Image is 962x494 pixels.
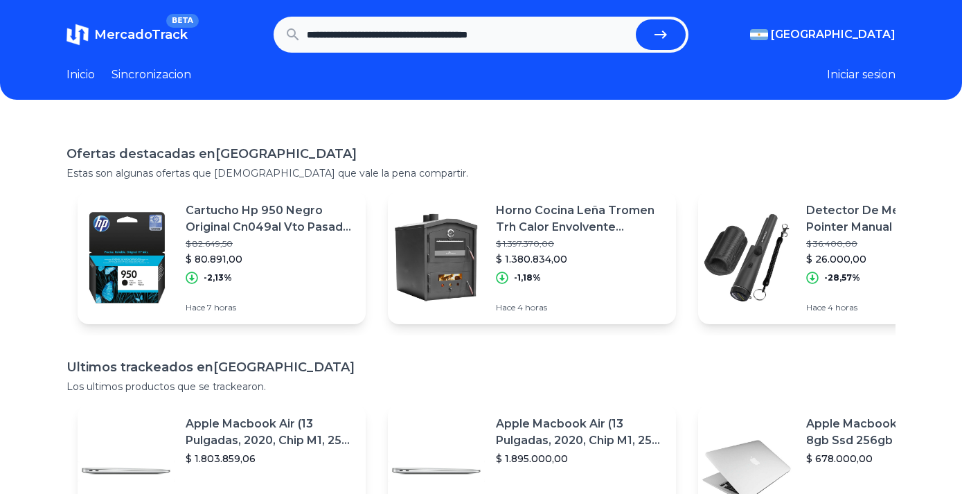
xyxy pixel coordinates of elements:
[66,24,188,46] a: MercadoTrackBETA
[66,24,89,46] img: MercadoTrack
[66,358,896,377] h1: Ultimos trackeados en [GEOGRAPHIC_DATA]
[186,452,355,466] p: $ 1.803.859,06
[204,272,232,283] p: -2,13%
[496,252,665,266] p: $ 1.380.834,00
[750,29,768,40] img: Argentina
[496,302,665,313] p: Hace 4 horas
[94,27,188,42] span: MercadoTrack
[186,416,355,449] p: Apple Macbook Air (13 Pulgadas, 2020, Chip M1, 256 Gb De Ssd, 8 Gb De Ram) - Plata
[698,209,795,306] img: Featured image
[186,252,355,266] p: $ 80.891,00
[166,14,199,28] span: BETA
[112,67,191,83] a: Sincronizacion
[496,416,665,449] p: Apple Macbook Air (13 Pulgadas, 2020, Chip M1, 256 Gb De Ssd, 8 Gb De Ram) - Plata
[78,191,366,324] a: Featured imageCartucho Hp 950 Negro Original Cn049al Vto Pasado Gtia 12 Me$ 82.649,50$ 80.891,00-...
[186,302,355,313] p: Hace 7 horas
[496,238,665,249] p: $ 1.397.370,00
[66,166,896,180] p: Estas son algunas ofertas que [DEMOGRAPHIC_DATA] que vale la pena compartir.
[66,67,95,83] a: Inicio
[78,209,175,306] img: Featured image
[750,26,896,43] button: [GEOGRAPHIC_DATA]
[388,191,676,324] a: Featured imageHorno Cocina Leña Tromen Trh Calor Envolvente Medidor Temp$ 1.397.370,00$ 1.380.834...
[496,452,665,466] p: $ 1.895.000,00
[186,202,355,236] p: Cartucho Hp 950 Negro Original Cn049al Vto Pasado Gtia 12 Me
[771,26,896,43] span: [GEOGRAPHIC_DATA]
[827,67,896,83] button: Iniciar sesion
[824,272,860,283] p: -28,57%
[388,209,485,306] img: Featured image
[496,202,665,236] p: Horno Cocina Leña Tromen Trh Calor Envolvente Medidor Temp
[66,144,896,164] h1: Ofertas destacadas en [GEOGRAPHIC_DATA]
[514,272,541,283] p: -1,18%
[186,238,355,249] p: $ 82.649,50
[66,380,896,394] p: Los ultimos productos que se trackearon.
